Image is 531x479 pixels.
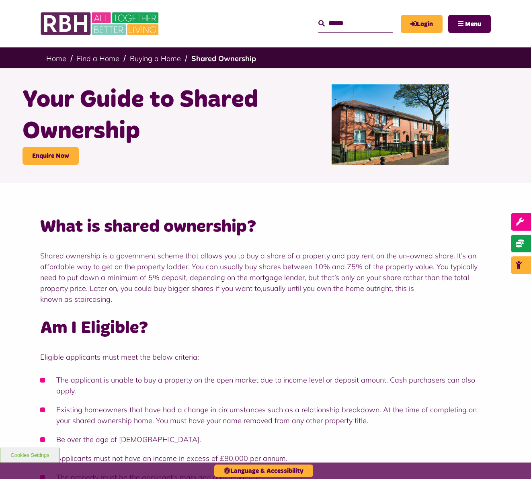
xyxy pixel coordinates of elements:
a: MyRBH [401,15,443,33]
h2: What is shared ownership? [40,215,491,238]
button: Language & Accessibility [214,465,313,477]
a: Find a Home [77,54,119,63]
a: Home [46,54,66,63]
li: Be over the age of [DEMOGRAPHIC_DATA]. [40,434,491,445]
img: Belton Avenue [332,84,449,165]
span: Menu [465,21,481,27]
img: RBH [40,8,161,39]
a: Buying a Home [130,54,181,63]
li: Existing homeowners that have had a change in circumstances such as a relationship breakdown. At ... [40,404,491,426]
p: Eligible applicants must meet the below criteria: [40,352,491,362]
p: Shared ownership is a government scheme that allows you to buy a share of a property and pay rent... [40,250,491,305]
iframe: Netcall Web Assistant for live chat [495,443,531,479]
button: Navigation [448,15,491,33]
li: The applicant is unable to buy a property on the open market due to income level or deposit amoun... [40,375,491,396]
li: Applicants must not have an income in excess of £80,000 per annum. [40,453,491,464]
h1: Your Guide to Shared Ownership [23,84,260,147]
a: Enquire Now [23,147,79,165]
h2: Am I Eligible? [40,317,491,340]
a: Shared Ownership [191,54,256,63]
